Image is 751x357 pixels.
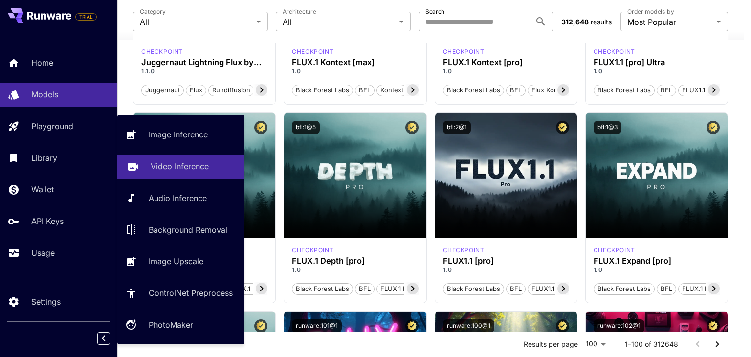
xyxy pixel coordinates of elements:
[594,256,720,266] h3: FLUX.1 Expand [pro]
[31,120,73,132] p: Playground
[149,192,207,204] p: Audio Inference
[594,284,654,294] span: Black Forest Labs
[149,255,203,267] p: Image Upscale
[405,319,419,333] button: Certified Model – Vetted for best performance and includes a commercial license.
[377,284,442,294] span: FLUX.1 Depth [pro]
[625,339,678,349] p: 1–100 of 312648
[707,121,720,134] button: Certified Model – Vetted for best performance and includes a commercial license.
[679,284,748,294] span: FLUX.1 Expand [pro]
[443,246,485,255] div: fluxpro
[292,58,418,67] h3: FLUX.1 Kontext [max]
[425,7,444,16] label: Search
[283,16,395,28] span: All
[141,47,183,56] p: checkpoint
[443,319,494,333] button: runware:100@1
[443,67,569,76] p: 1.0
[594,47,635,56] p: checkpoint
[657,86,676,95] span: BFL
[140,7,166,16] label: Category
[594,121,621,134] button: bfl:1@3
[117,218,244,242] a: Background Removal
[149,129,208,140] p: Image Inference
[443,256,569,266] h3: FLUX1.1 [pro]
[679,86,742,95] span: FLUX1.1 [pro] Ultra
[149,224,227,236] p: Background Removal
[627,7,674,16] label: Order models by
[117,313,244,337] a: PhotoMaker
[186,86,206,95] span: flux
[443,58,569,67] h3: FLUX.1 Kontext [pro]
[151,160,209,172] p: Video Inference
[292,284,353,294] span: Black Forest Labs
[582,337,609,351] div: 100
[31,89,58,100] p: Models
[292,67,418,76] p: 1.0
[117,186,244,210] a: Audio Inference
[75,11,97,22] span: Add your payment card to enable full platform functionality.
[594,319,644,333] button: runware:102@1
[141,47,183,56] div: FLUX.1 D
[591,18,612,26] span: results
[405,121,419,134] button: Certified Model – Vetted for best performance and includes a commercial license.
[594,67,720,76] p: 1.0
[141,58,267,67] div: Juggernaut Lightning Flux by RunDiffusion
[292,319,342,333] button: runware:101@1
[117,155,244,178] a: Video Inference
[355,284,374,294] span: BFL
[355,86,374,95] span: BFL
[31,152,57,164] p: Library
[117,249,244,273] a: Image Upscale
[443,47,485,56] p: checkpoint
[292,256,418,266] h3: FLUX.1 Depth [pro]
[149,319,193,331] p: PhotoMaker
[443,284,504,294] span: Black Forest Labs
[594,266,720,274] p: 1.0
[594,58,720,67] h3: FLUX1.1 [pro] Ultra
[528,86,573,95] span: Flux Kontext
[524,339,578,349] p: Results per page
[31,247,55,259] p: Usage
[292,47,333,56] p: checkpoint
[76,13,96,21] span: TRIAL
[254,319,267,333] button: Certified Model – Vetted for best performance and includes a commercial license.
[594,86,654,95] span: Black Forest Labs
[594,246,635,255] p: checkpoint
[283,7,316,16] label: Architecture
[443,86,504,95] span: Black Forest Labs
[97,332,110,345] button: Collapse sidebar
[292,86,353,95] span: Black Forest Labs
[105,330,117,347] div: Collapse sidebar
[140,16,252,28] span: All
[443,47,485,56] div: FLUX.1 Kontext [pro]
[507,284,525,294] span: BFL
[141,67,267,76] p: 1.1.0
[292,246,333,255] div: fluxpro
[292,266,418,274] p: 1.0
[209,86,254,95] span: rundiffusion
[254,121,267,134] button: Certified Model – Vetted for best performance and includes a commercial license.
[117,123,244,147] a: Image Inference
[31,215,64,227] p: API Keys
[31,57,53,68] p: Home
[149,287,233,299] p: ControlNet Preprocess
[443,246,485,255] p: checkpoint
[707,335,727,354] button: Go to next page
[443,266,569,274] p: 1.0
[117,281,244,305] a: ControlNet Preprocess
[594,47,635,56] div: fluxultra
[31,183,54,195] p: Wallet
[292,47,333,56] div: FLUX.1 Kontext [max]
[31,296,61,308] p: Settings
[556,319,569,333] button: Certified Model – Vetted for best performance and includes a commercial license.
[443,121,471,134] button: bfl:2@1
[627,16,712,28] span: Most Popular
[292,246,333,255] p: checkpoint
[561,18,589,26] span: 312,648
[377,86,407,95] span: Kontext
[507,86,525,95] span: BFL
